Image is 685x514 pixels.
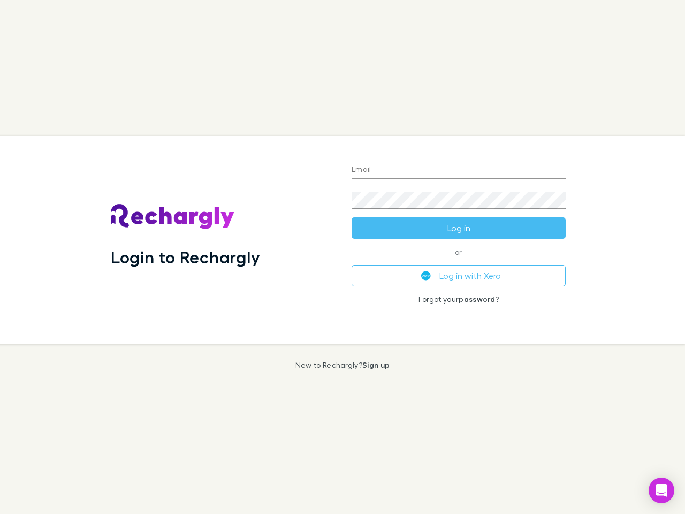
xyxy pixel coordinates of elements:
button: Log in [352,217,566,239]
img: Rechargly's Logo [111,204,235,230]
div: Open Intercom Messenger [649,478,674,503]
img: Xero's logo [421,271,431,281]
button: Log in with Xero [352,265,566,286]
p: Forgot your ? [352,295,566,304]
a: Sign up [362,360,390,369]
h1: Login to Rechargly [111,247,260,267]
a: password [459,294,495,304]
p: New to Rechargly? [295,361,390,369]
